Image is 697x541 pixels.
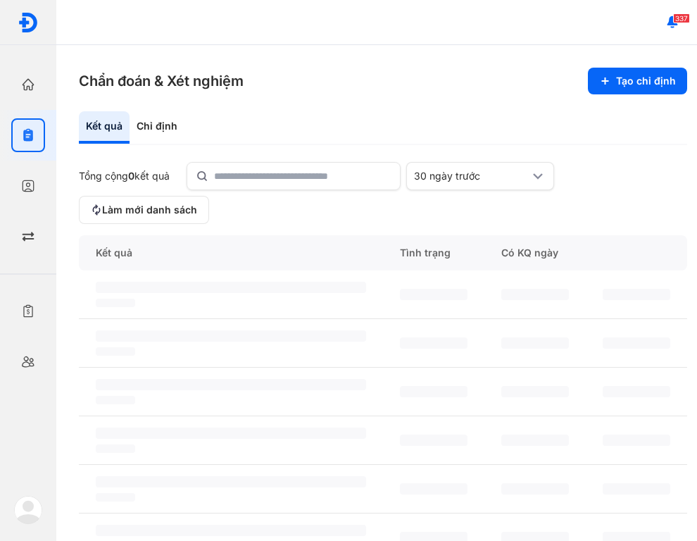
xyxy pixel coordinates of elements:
span: ‌ [400,483,467,495]
span: ‌ [96,299,135,307]
span: ‌ [96,396,135,404]
span: ‌ [400,386,467,397]
span: ‌ [603,435,670,446]
span: ‌ [96,444,135,453]
span: ‌ [501,386,569,397]
span: ‌ [96,347,135,356]
span: 337 [673,13,690,23]
button: Tạo chỉ định [588,68,687,94]
span: ‌ [603,289,670,300]
span: 0 [128,170,134,182]
span: ‌ [603,483,670,495]
div: Tình trạng [383,235,484,270]
span: ‌ [603,386,670,397]
span: ‌ [501,289,569,300]
div: Kết quả [79,111,130,144]
span: ‌ [400,337,467,349]
span: Làm mới danh sách [102,204,197,216]
span: ‌ [400,289,467,300]
span: ‌ [400,435,467,446]
span: ‌ [96,379,366,390]
span: ‌ [96,476,366,487]
span: ‌ [501,435,569,446]
span: ‌ [96,282,366,293]
button: Làm mới danh sách [79,196,209,224]
div: Chỉ định [130,111,184,144]
img: logo [14,496,42,524]
img: logo [18,12,39,33]
span: ‌ [501,483,569,495]
div: Có KQ ngày [484,235,586,270]
span: ‌ [501,337,569,349]
span: ‌ [96,525,366,536]
span: ‌ [603,337,670,349]
span: ‌ [96,493,135,502]
span: ‌ [96,330,366,342]
span: ‌ [96,428,366,439]
div: 30 ngày trước [414,170,529,182]
div: Tổng cộng kết quả [79,170,170,182]
div: Kết quả [79,235,383,270]
h3: Chẩn đoán & Xét nghiệm [79,71,244,91]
